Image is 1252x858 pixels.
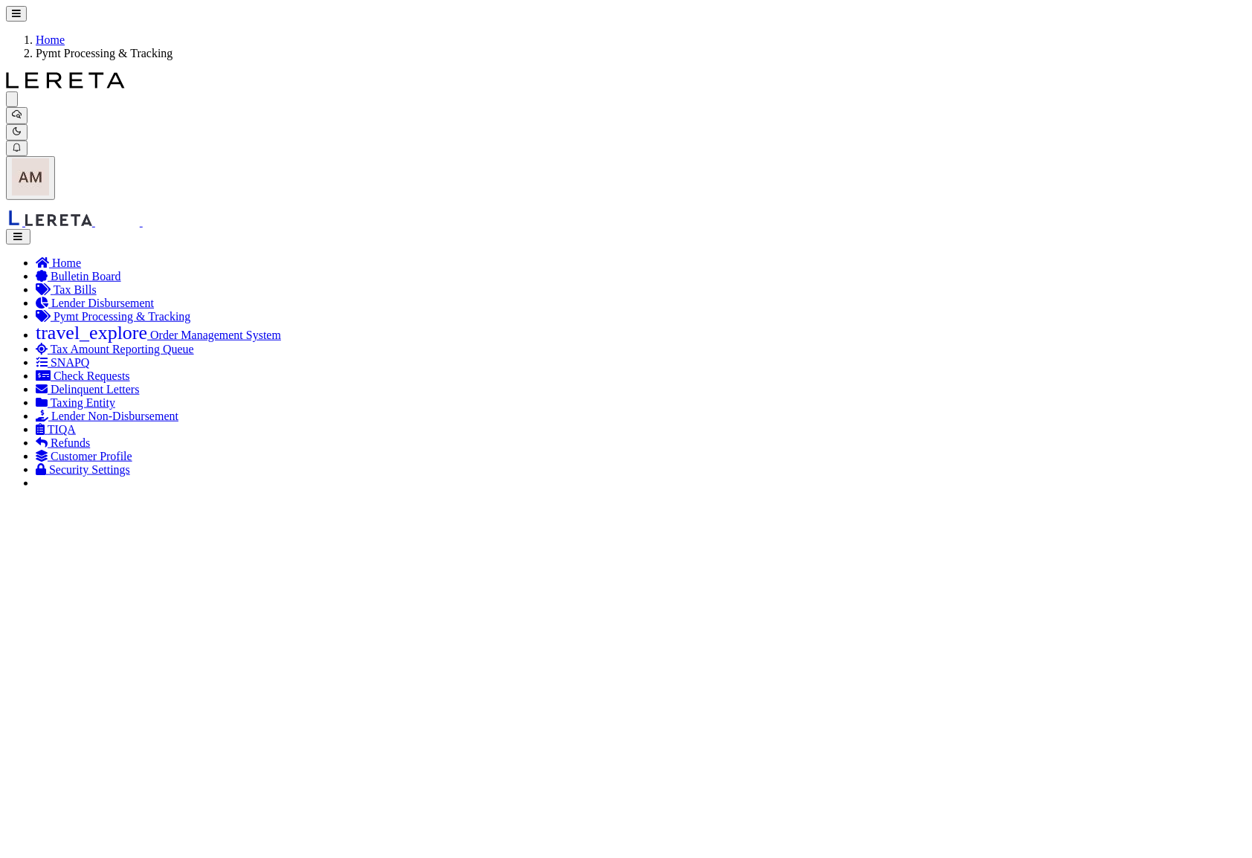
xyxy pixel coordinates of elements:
span: Refunds [51,436,90,449]
a: Tax Bills [36,283,97,296]
a: travel_explore Order Management System [36,329,281,341]
a: SNAPQ [36,356,89,369]
a: TIQA [36,423,76,436]
a: Security Settings [36,463,130,476]
a: Home [36,257,81,269]
span: Delinquent Letters [51,383,140,396]
span: Pymt Processing & Tracking [54,310,190,323]
span: Customer Profile [51,450,132,462]
a: Lender Non-Disbursement [36,410,178,422]
span: Security Settings [49,463,130,476]
a: Delinquent Letters [36,383,140,396]
a: Refunds [36,436,90,449]
img: logo-dark.svg [6,72,125,88]
span: SNAPQ [51,356,89,369]
a: Pymt Processing & Tracking [36,310,190,323]
a: Check Requests [36,370,130,382]
span: Order Management System [150,329,281,341]
a: Customer Profile [36,450,132,462]
li: Pymt Processing & Tracking [36,47,1246,60]
span: Bulletin Board [51,270,121,283]
span: Taxing Entity [51,396,115,409]
span: Tax Amount Reporting Queue [51,343,194,355]
span: TIQA [48,423,76,436]
img: logo-light.svg [128,72,247,88]
span: Tax Bills [54,283,97,296]
i: travel_explore [36,323,147,343]
a: Taxing Entity [36,396,115,409]
a: Lender Disbursement [36,297,154,309]
a: Home [36,33,65,46]
span: Home [52,257,81,269]
span: Lender Non-Disbursement [51,410,178,422]
span: Lender Disbursement [51,297,154,309]
a: Bulletin Board [36,270,121,283]
a: Tax Amount Reporting Queue [36,343,194,355]
span: Check Requests [54,370,130,382]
